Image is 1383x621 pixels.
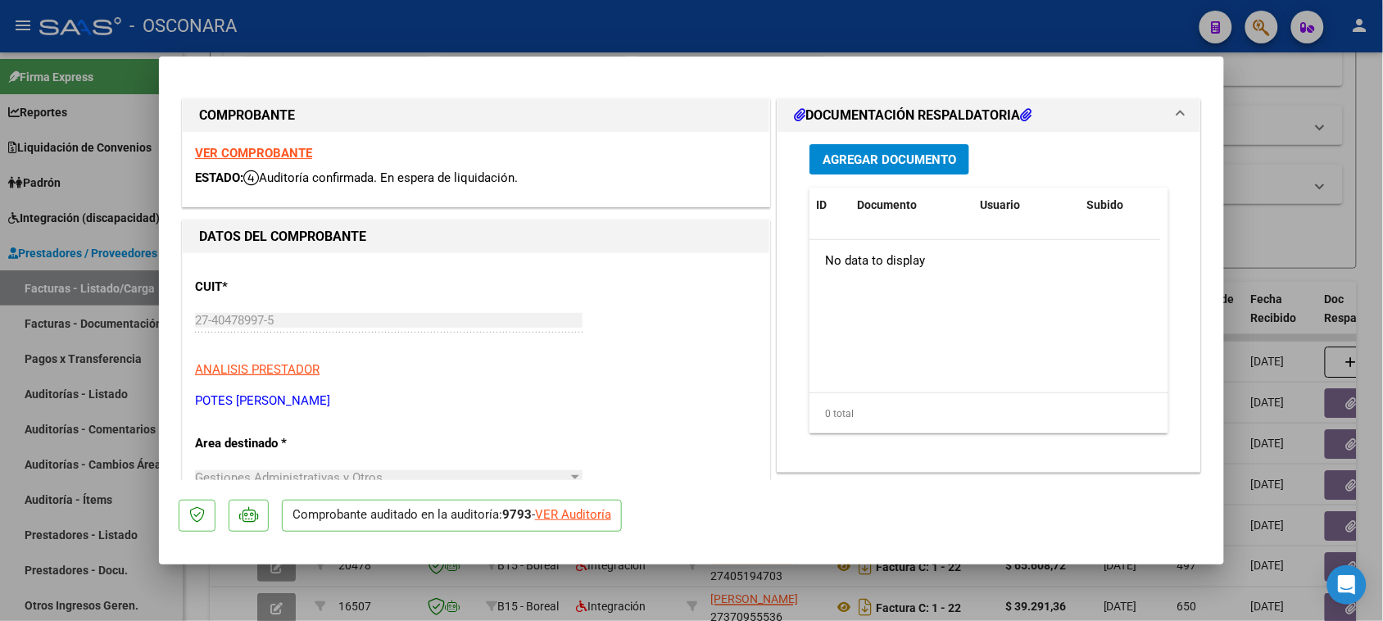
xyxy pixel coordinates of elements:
strong: 9793 [502,507,532,522]
span: Usuario [980,198,1020,211]
p: Comprobante auditado en la auditoría: - [282,500,622,532]
datatable-header-cell: Subido [1080,188,1162,223]
a: VER COMPROBANTE [195,146,312,161]
div: VER Auditoría [535,505,611,524]
div: DOCUMENTACIÓN RESPALDATORIA [778,132,1200,472]
div: Open Intercom Messenger [1327,565,1367,605]
span: Subido [1086,198,1123,211]
div: 0 total [809,393,1168,434]
p: Area destinado * [195,434,364,453]
datatable-header-cell: ID [809,188,850,223]
strong: COMPROBANTE [199,107,295,123]
span: Gestiones Administrativas y Otros [195,470,383,485]
button: Agregar Documento [809,144,969,175]
span: ID [816,198,827,211]
span: Agregar Documento [823,152,956,167]
span: Documento [857,198,917,211]
datatable-header-cell: Usuario [973,188,1080,223]
span: ESTADO: [195,170,243,185]
mat-expansion-panel-header: DOCUMENTACIÓN RESPALDATORIA [778,99,1200,132]
h1: DOCUMENTACIÓN RESPALDATORIA [794,106,1032,125]
strong: DATOS DEL COMPROBANTE [199,229,366,244]
datatable-header-cell: Documento [850,188,973,223]
p: CUIT [195,278,364,297]
span: Auditoría confirmada. En espera de liquidación. [243,170,518,185]
span: ANALISIS PRESTADOR [195,362,320,377]
p: POTES [PERSON_NAME] [195,392,757,410]
div: No data to display [809,240,1161,281]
